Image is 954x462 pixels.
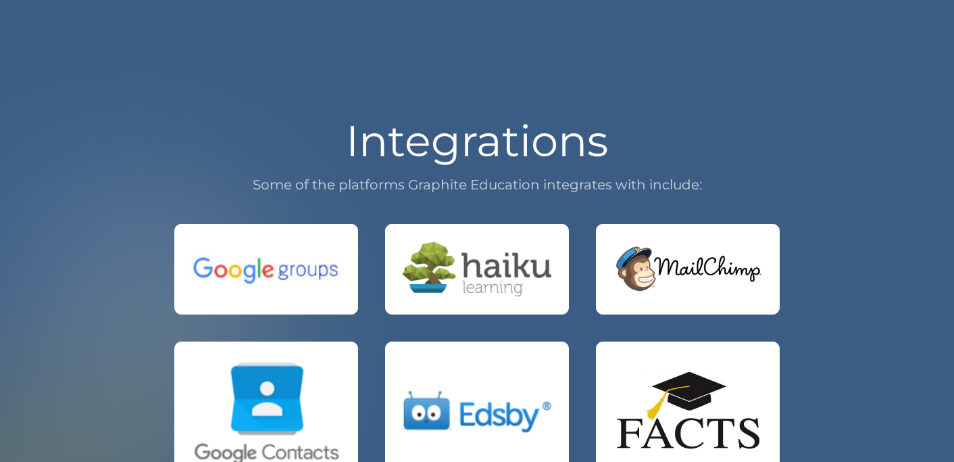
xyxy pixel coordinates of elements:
[399,384,555,438] img: Edsby Logo
[610,241,765,298] img: MailChimp logo
[399,238,555,300] img: Haiku Logo
[174,173,780,197] p: Some of the platforms Graphite Education integrates with include:
[189,248,344,291] img: Google Groups Logo
[174,119,780,162] h1: Integrations
[610,368,765,454] img: Facts Logo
